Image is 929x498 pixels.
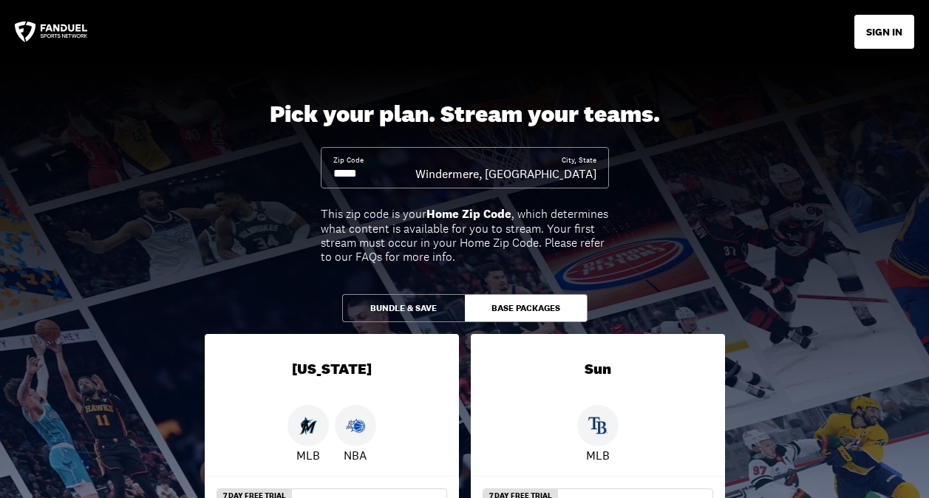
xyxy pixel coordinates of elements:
img: Marlins [299,416,318,435]
b: Home Zip Code [426,206,511,222]
p: MLB [586,446,610,464]
img: Rays [588,416,608,435]
div: [US_STATE] [205,334,459,405]
div: Pick your plan. Stream your teams. [270,100,660,129]
div: Zip Code [333,155,364,166]
img: Magic [346,416,365,435]
p: NBA [344,446,367,464]
button: SIGN IN [854,15,914,49]
p: MLB [296,446,320,464]
div: Windermere, [GEOGRAPHIC_DATA] [415,166,596,182]
div: City, State [562,155,596,166]
div: This zip code is your , which determines what content is available for you to stream. Your first ... [321,207,609,264]
button: Base Packages [465,294,588,322]
div: Sun [471,334,725,405]
button: Bundle & Save [342,294,465,322]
